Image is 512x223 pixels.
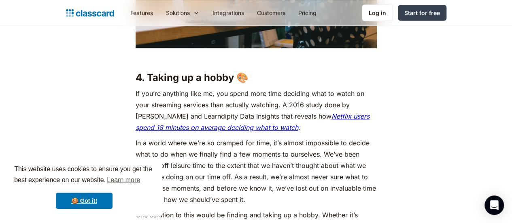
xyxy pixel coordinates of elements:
[484,195,504,215] div: Open Intercom Messenger
[398,5,446,21] a: Start for free
[159,4,206,22] div: Solutions
[136,88,377,133] p: If you’re anything like me, you spend more time deciding what to watch on your streaming services...
[14,164,154,186] span: This website uses cookies to ensure you get the best experience on our website.
[106,174,141,186] a: learn more about cookies
[56,193,113,209] a: dismiss cookie message
[369,8,386,17] div: Log in
[124,4,159,22] a: Features
[136,137,377,205] p: In a world where we’re so cramped for time, it’s almost impossible to decide what to do when we f...
[136,72,249,83] strong: 4. Taking up a hobby 🎨
[362,4,393,21] a: Log in
[66,7,114,19] a: home
[136,112,370,132] a: Netflix users spend 18 minutes on average deciding what to watch
[6,157,162,217] div: cookieconsent
[136,52,377,64] p: ‍
[251,4,292,22] a: Customers
[292,4,323,22] a: Pricing
[166,8,190,17] div: Solutions
[206,4,251,22] a: Integrations
[404,8,440,17] div: Start for free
